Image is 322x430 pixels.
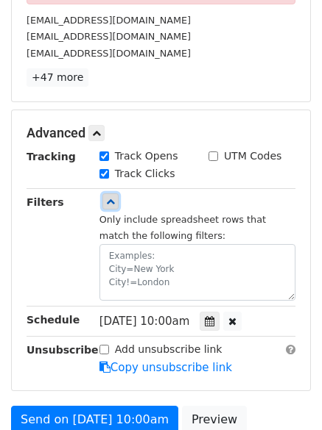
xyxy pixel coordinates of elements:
iframe: Chat Widget [248,359,322,430]
small: Only include spreadsheet rows that match the following filters: [99,214,266,242]
strong: Filters [27,196,64,208]
label: Track Opens [115,148,178,164]
a: +47 more [27,68,88,87]
strong: Tracking [27,151,76,162]
strong: Schedule [27,314,80,326]
small: [EMAIL_ADDRESS][DOMAIN_NAME] [27,15,191,26]
h5: Advanced [27,125,295,141]
small: [EMAIL_ADDRESS][DOMAIN_NAME] [27,48,191,59]
label: Track Clicks [115,166,175,182]
small: [EMAIL_ADDRESS][DOMAIN_NAME] [27,31,191,42]
strong: Unsubscribe [27,344,99,356]
label: Add unsubscribe link [115,342,223,357]
a: Copy unsubscribe link [99,361,232,374]
span: [DATE] 10:00am [99,315,190,328]
label: UTM Codes [224,148,281,164]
